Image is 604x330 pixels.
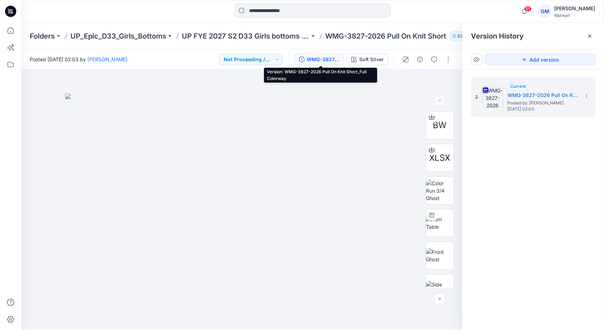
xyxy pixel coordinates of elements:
[554,13,595,18] div: Walmart
[507,107,578,112] span: [DATE] 02:03
[65,93,419,330] img: eyJhbGciOiJIUzI1NiIsImtpZCI6IjAiLCJzbHQiOiJzZXMiLCJ0eXAiOiJKV1QifQ.eyJkYXRhIjp7InR5cGUiOiJzdG9yYW...
[426,216,454,231] img: Turn Table
[507,91,578,99] h5: WMG-3827-2026 Pull On Knit Short_Full Colorway
[524,6,532,12] span: 51
[433,119,447,132] span: BW
[70,31,166,41] a: UP_Epic_D33_Girls_Bottoms
[458,32,463,40] p: 62
[307,56,339,63] div: WMG-3827-2026 Pull On Knit Short_Full Colorway
[485,54,596,65] button: Add version
[294,54,344,65] button: WMG-3827-2026 Pull On Knit Short_Full Colorway
[430,152,450,164] span: XLSX
[87,56,127,62] a: [PERSON_NAME]
[347,54,389,65] button: Soft Silver
[325,31,446,41] p: WMG-3827-2026 Pull On Knit Short
[359,56,384,63] div: Soft Silver
[426,248,454,263] img: Front Ghost
[426,281,454,296] img: Side Ghost
[471,32,524,40] span: Version History
[449,31,472,41] button: 62
[554,4,595,13] div: [PERSON_NAME]
[475,94,479,100] span: 2.
[587,33,593,39] button: Close
[426,180,454,202] img: Color Run 3/4 Ghost
[30,31,55,41] a: Folders
[539,5,551,18] div: GM
[30,56,127,63] span: Posted [DATE] 02:03 by
[510,84,526,89] span: Current
[507,99,578,107] span: Posted by: Gayan Mahawithanalage
[471,54,482,65] button: Show Hidden Versions
[414,54,426,65] button: Details
[482,86,503,108] img: WMG-3827-2026 Pull On Knit Short_Full Colorway
[182,31,310,41] a: UP FYE 2027 S2 D33 Girls bottoms Epic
